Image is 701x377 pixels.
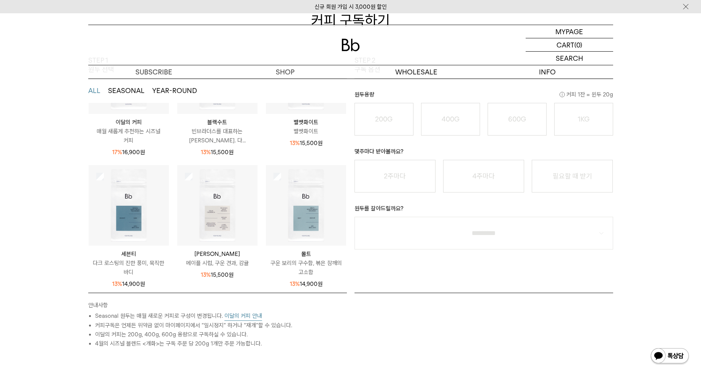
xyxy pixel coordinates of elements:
img: 상품이미지 [177,165,258,245]
p: MYPAGE [555,25,583,38]
button: 필요할 때 받기 [532,160,613,192]
p: [PERSON_NAME] [177,249,258,259]
span: 13% [290,281,300,287]
p: 몰트 [266,249,346,259]
p: SEARCH [556,52,583,65]
a: 신규 회원 가입 시 3,000원 할인 [315,3,387,10]
button: 4주마다 [443,160,524,192]
button: 2주마다 [354,160,436,192]
p: 15,500 [290,139,323,148]
button: 이달의 커피 안내 [224,311,262,321]
img: 상품이미지 [266,165,346,245]
span: 13% [201,271,211,278]
o: 200G [375,115,393,123]
p: 14,900 [290,279,323,289]
button: 1KG [554,103,613,136]
p: 안내사항 [88,301,347,311]
li: Seasonal 원두는 매월 새로운 커피로 구성이 변경됩니다. [95,311,347,321]
p: CART [556,38,574,51]
p: 블랙수트 [177,118,258,127]
p: 14,900 [112,279,145,289]
span: 원 [229,149,234,156]
span: 원 [318,281,323,287]
p: WHOLESALE [351,65,482,79]
p: 매월 새롭게 추천하는 시즈널 커피 [89,127,169,145]
span: 13% [290,140,300,147]
a: CART (0) [526,38,613,52]
p: 원두용량 [354,90,613,103]
p: 16,900 [112,148,145,157]
o: 1KG [578,115,590,123]
p: 15,500 [201,270,234,279]
a: MYPAGE [526,25,613,38]
a: SHOP [219,65,351,79]
img: 카카오톡 채널 1:1 채팅 버튼 [650,347,690,366]
span: 17% [112,149,122,156]
span: 커피 1잔 = 윈두 20g [560,90,613,99]
span: 원 [140,281,145,287]
o: 600G [508,115,526,123]
p: 구운 보리의 구수함, 볶은 참깨의 고소함 [266,259,346,277]
p: 원두를 갈아드릴까요? [354,204,613,217]
span: 원 [140,149,145,156]
p: 벨벳화이트 [266,118,346,127]
p: INFO [482,65,613,79]
button: YEAR-ROUND [152,86,197,95]
p: 세븐티 [89,249,169,259]
button: 600G [488,103,547,136]
p: (0) [574,38,582,51]
img: 로고 [342,39,360,51]
button: 400G [421,103,480,136]
p: 메이플 시럽, 구운 견과, 감귤 [177,259,258,268]
li: 커피구독은 언제든 위약금 없이 마이페이지에서 “일시정지” 하거나 “재개”할 수 있습니다. [95,321,347,330]
span: 13% [112,281,122,287]
p: 몇주마다 받아볼까요? [354,147,613,160]
a: SUBSCRIBE [88,65,219,79]
button: ALL [88,86,100,95]
button: 200G [354,103,413,136]
span: 13% [201,149,211,156]
p: 다크 로스팅의 진한 풍미, 묵직한 바디 [89,259,169,277]
button: SEASONAL [108,86,145,95]
span: 원 [229,271,234,278]
p: 빈브라더스를 대표하는 [PERSON_NAME]. 다... [177,127,258,145]
p: 15,500 [201,148,234,157]
img: 상품이미지 [89,165,169,245]
span: 원 [318,140,323,147]
li: 4월의 시즈널 블렌드 <개화>는 구독 주문 당 200g 1개만 주문 가능합니다. [95,339,347,348]
p: 벨벳화이트 [266,127,346,136]
o: 400G [442,115,459,123]
p: 이달의 커피 [89,118,169,127]
li: 이달의 커피는 200g, 400g, 600g 용량으로 구독하실 수 있습니다. [95,330,347,339]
